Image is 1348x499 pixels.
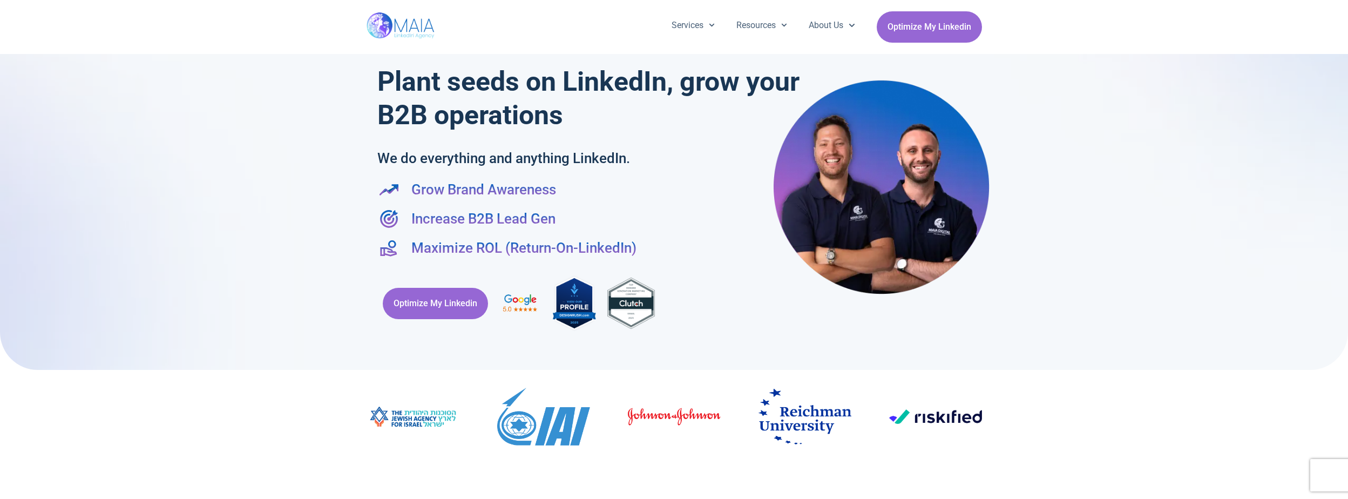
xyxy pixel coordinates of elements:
a: Optimize My Linkedin [383,288,488,319]
img: Maia Digital- Shay & Eli [774,79,990,294]
nav: Menu [661,11,866,39]
img: Reichman_University.svg (3) [758,389,851,444]
div: 11 / 19 [758,389,851,448]
div: 10 / 19 [628,407,721,430]
div: 8 / 19 [367,400,459,437]
a: Resources [726,11,798,39]
img: image003 (1) [367,400,459,433]
span: Optimize My Linkedin [888,17,971,37]
h1: Plant seeds on LinkedIn, grow your B2B operations [377,65,804,132]
span: Optimize My Linkedin [394,293,477,314]
a: Services [661,11,726,39]
a: About Us [798,11,865,39]
img: Israel_Aerospace_Industries_logo.svg [497,388,590,446]
img: Riskified_logo [889,409,982,424]
span: Grow Brand Awareness [409,179,556,200]
h2: We do everything and anything LinkedIn. [377,148,734,168]
div: 9 / 19 [497,388,590,449]
img: MAIA Digital's rating on DesignRush, the industry-leading B2B Marketplace connecting brands with ... [553,274,596,332]
span: Maximize ROL (Return-On-LinkedIn) [409,238,636,258]
div: Image Carousel [367,370,982,467]
div: 12 / 19 [889,409,982,428]
span: Increase B2B Lead Gen [409,208,556,229]
img: johnson-johnson-4 [628,407,721,426]
a: Optimize My Linkedin [877,11,982,43]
